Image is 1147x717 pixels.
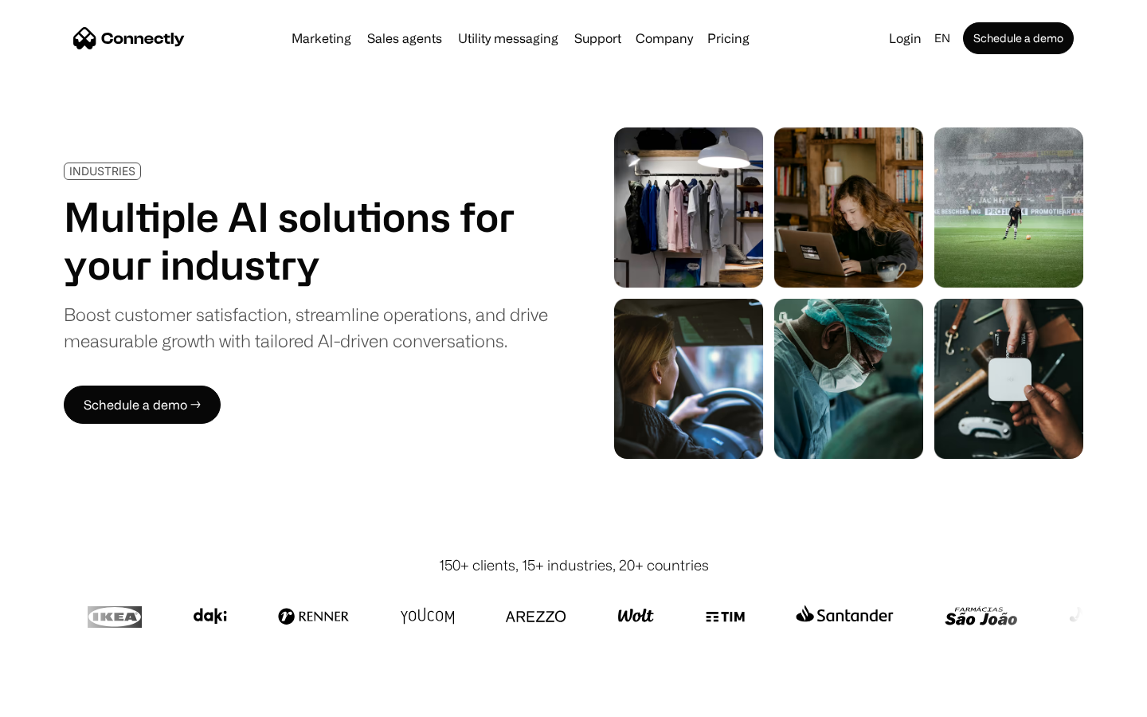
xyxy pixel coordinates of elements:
div: Company [636,27,693,49]
a: Schedule a demo [963,22,1074,54]
div: INDUSTRIES [69,165,135,177]
a: Pricing [701,32,756,45]
a: Sales agents [361,32,448,45]
a: home [73,26,185,50]
div: en [928,27,960,49]
div: en [934,27,950,49]
div: Boost customer satisfaction, streamline operations, and drive measurable growth with tailored AI-... [64,301,548,354]
a: Schedule a demo → [64,386,221,424]
aside: Language selected: English [16,688,96,711]
a: Utility messaging [452,32,565,45]
a: Marketing [285,32,358,45]
ul: Language list [32,689,96,711]
a: Login [883,27,928,49]
div: Company [631,27,698,49]
div: 150+ clients, 15+ industries, 20+ countries [439,554,709,576]
h1: Multiple AI solutions for your industry [64,193,548,288]
a: Support [568,32,628,45]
